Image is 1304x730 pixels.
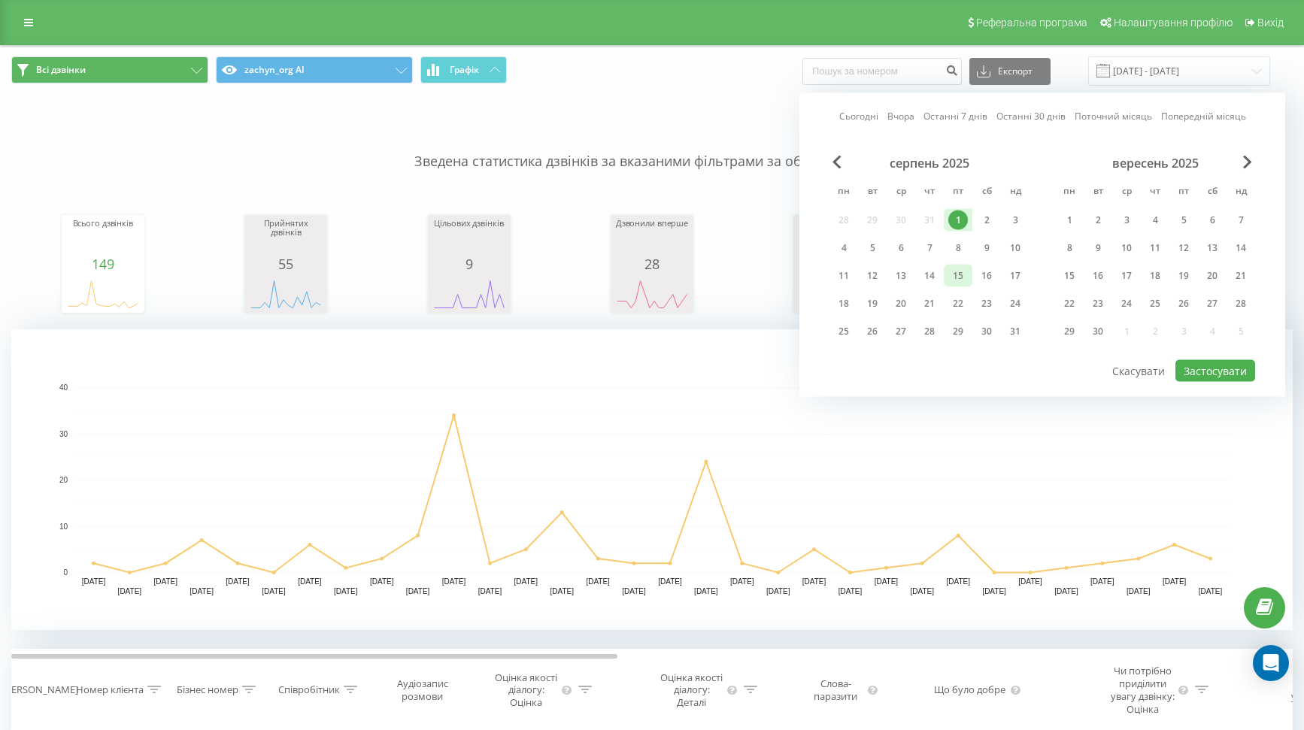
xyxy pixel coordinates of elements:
text: [DATE] [658,577,682,586]
div: 12 [1174,238,1193,258]
text: 0 [63,568,68,577]
div: Тривалість усіх дзвінків [797,219,872,256]
div: пт 5 вер 2025 р. [1169,209,1198,232]
abbr: субота [975,181,998,204]
svg: A chart. [432,271,507,317]
div: 5 [1174,211,1193,230]
div: вт 5 серп 2025 р. [858,237,887,259]
div: 14 [1231,238,1251,258]
text: [DATE] [82,577,106,586]
div: 21 [920,294,939,314]
text: [DATE] [911,587,935,595]
div: 29 [948,322,968,341]
div: ср 13 серп 2025 р. [887,265,915,287]
a: Попередній місяць [1161,109,1246,123]
div: 23 [977,294,996,314]
div: 9 [1088,238,1108,258]
div: Бізнес номер [177,683,238,696]
div: 27 [891,322,911,341]
div: 55 [248,256,323,271]
button: Експорт [969,58,1051,85]
text: 30 [59,430,68,438]
div: 1 [1060,211,1079,230]
div: 13 [1202,238,1222,258]
a: Сьогодні [839,109,878,123]
div: Цільових дзвінків [432,219,507,256]
abbr: понеділок [832,181,855,204]
span: Графік [450,65,479,75]
div: пн 18 серп 2025 р. [829,292,858,315]
svg: A chart. [797,271,872,317]
text: [DATE] [442,577,466,586]
text: [DATE] [622,587,646,595]
text: [DATE] [1054,587,1078,595]
div: 22 [1060,294,1079,314]
div: ср 6 серп 2025 р. [887,237,915,259]
div: 2г 7м [797,256,872,271]
div: 21 [1231,266,1251,286]
abbr: п’ятниця [1172,181,1195,204]
div: чт 21 серп 2025 р. [915,292,944,315]
button: zachyn_org АІ [216,56,413,83]
div: нд 24 серп 2025 р. [1001,292,1030,315]
div: 22 [948,294,968,314]
div: 17 [1117,266,1136,286]
div: 15 [948,266,968,286]
div: 12 [863,266,882,286]
div: Номер клієнта [76,683,144,696]
div: сб 23 серп 2025 р. [972,292,1001,315]
div: сб 30 серп 2025 р. [972,320,1001,343]
input: Пошук за номером [802,58,962,85]
div: серпень 2025 [829,156,1030,171]
div: нд 7 вер 2025 р. [1227,209,1255,232]
div: ср 20 серп 2025 р. [887,292,915,315]
div: Оцінка якості діалогу: Деталі [660,671,724,710]
text: [DATE] [1127,587,1151,595]
div: ср 17 вер 2025 р. [1112,265,1141,287]
div: 24 [1005,294,1025,314]
div: Слова-паразити [807,677,864,703]
div: 4 [834,238,854,258]
div: 7 [920,238,939,258]
div: 20 [1202,266,1222,286]
div: пт 26 вер 2025 р. [1169,292,1198,315]
div: 13 [891,266,911,286]
svg: A chart. [11,329,1293,630]
text: 10 [59,523,68,531]
div: вт 16 вер 2025 р. [1084,265,1112,287]
svg: A chart. [248,271,323,317]
div: 18 [834,294,854,314]
div: пн 29 вер 2025 р. [1055,320,1084,343]
text: [DATE] [1199,587,1223,595]
div: Співробітник [278,683,340,696]
div: пн 4 серп 2025 р. [829,237,858,259]
div: 25 [834,322,854,341]
text: 40 [59,383,68,392]
span: Реферальна програма [976,17,1087,29]
div: сб 2 серп 2025 р. [972,209,1001,232]
div: 2 [1088,211,1108,230]
div: Прийнятих дзвінків [248,219,323,256]
div: 10 [1117,238,1136,258]
div: пн 11 серп 2025 р. [829,265,858,287]
text: [DATE] [586,577,610,586]
div: чт 4 вер 2025 р. [1141,209,1169,232]
div: пт 22 серп 2025 р. [944,292,972,315]
text: [DATE] [1090,577,1114,586]
abbr: понеділок [1058,181,1081,204]
div: чт 7 серп 2025 р. [915,237,944,259]
div: 149 [65,256,141,271]
div: пт 12 вер 2025 р. [1169,237,1198,259]
text: [DATE] [514,577,538,586]
div: 8 [1060,238,1079,258]
div: пн 15 вер 2025 р. [1055,265,1084,287]
div: пн 8 вер 2025 р. [1055,237,1084,259]
div: нд 21 вер 2025 р. [1227,265,1255,287]
svg: A chart. [614,271,690,317]
div: пт 29 серп 2025 р. [944,320,972,343]
text: [DATE] [766,587,790,595]
abbr: четвер [918,181,941,204]
abbr: середа [890,181,912,204]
